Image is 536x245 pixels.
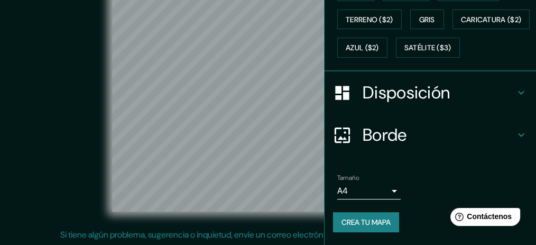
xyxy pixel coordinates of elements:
[396,38,460,58] button: Satélite ($3)
[337,174,359,182] font: Tamaño
[419,15,435,24] font: Gris
[60,229,340,240] font: Si tiene algún problema, sugerencia o inquietud, envíe un correo electrónico a
[442,204,524,233] iframe: Lanzador de widgets de ayuda
[346,43,379,53] font: Azul ($2)
[337,38,387,58] button: Azul ($2)
[346,15,393,24] font: Terreno ($2)
[325,71,536,114] div: Disposición
[341,217,391,227] font: Crea tu mapa
[363,124,407,146] font: Borde
[410,10,444,30] button: Gris
[461,15,522,24] font: Caricatura ($2)
[363,81,450,104] font: Disposición
[337,183,401,199] div: A4
[452,10,530,30] button: Caricatura ($2)
[337,10,402,30] button: Terreno ($2)
[404,43,451,53] font: Satélite ($3)
[337,185,348,196] font: A4
[325,114,536,156] div: Borde
[333,212,399,232] button: Crea tu mapa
